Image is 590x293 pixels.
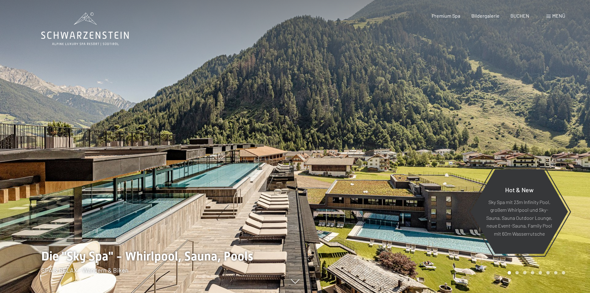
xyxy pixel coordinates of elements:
span: Hot & New [505,186,534,193]
div: Carousel Page 8 [562,271,565,274]
a: Premium Spa [432,13,460,19]
div: Carousel Page 4 [531,271,534,274]
div: Carousel Page 3 [523,271,527,274]
span: Menü [552,13,565,19]
a: Bildergalerie [471,13,500,19]
p: Sky Spa mit 23m Infinity Pool, großem Whirlpool und Sky-Sauna, Sauna Outdoor Lounge, neue Event-S... [486,198,553,238]
a: BUCHEN [510,13,529,19]
div: Carousel Page 7 [554,271,557,274]
div: Carousel Pagination [505,271,565,274]
a: Hot & New Sky Spa mit 23m Infinity Pool, großem Whirlpool und Sky-Sauna, Sauna Outdoor Lounge, ne... [470,169,568,254]
div: Carousel Page 6 [546,271,550,274]
div: Carousel Page 5 [539,271,542,274]
div: Carousel Page 1 (Current Slide) [508,271,511,274]
div: Carousel Page 2 [515,271,519,274]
